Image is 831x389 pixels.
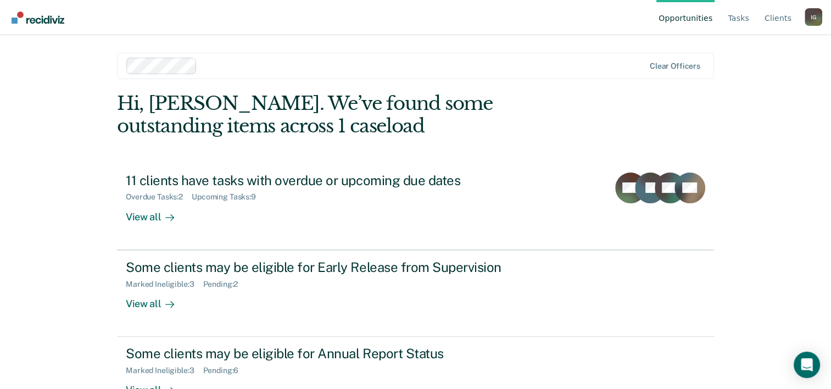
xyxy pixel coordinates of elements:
div: Upcoming Tasks : 9 [192,192,265,202]
div: 11 clients have tasks with overdue or upcoming due dates [126,173,511,188]
div: Hi, [PERSON_NAME]. We’ve found some outstanding items across 1 caseload [117,92,594,137]
div: Some clients may be eligible for Annual Report Status [126,346,511,362]
div: Pending : 2 [203,280,247,289]
a: Some clients may be eligible for Early Release from SupervisionMarked Ineligible:3Pending:2View all [117,250,714,337]
div: Clear officers [650,62,700,71]
div: View all [126,288,187,310]
div: Some clients may be eligible for Early Release from Supervision [126,259,511,275]
a: 11 clients have tasks with overdue or upcoming due datesOverdue Tasks:2Upcoming Tasks:9View all [117,164,714,250]
div: Marked Ineligible : 3 [126,280,203,289]
img: Recidiviz [12,12,64,24]
div: Pending : 6 [203,366,248,375]
div: I G [805,8,822,26]
div: Marked Ineligible : 3 [126,366,203,375]
div: Open Intercom Messenger [794,352,820,378]
div: View all [126,202,187,223]
button: Profile dropdown button [805,8,822,26]
div: Overdue Tasks : 2 [126,192,192,202]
